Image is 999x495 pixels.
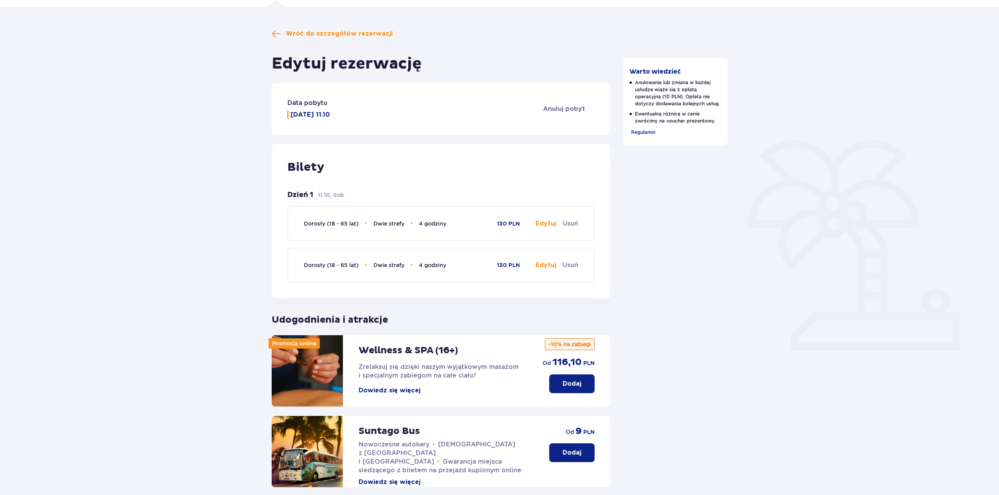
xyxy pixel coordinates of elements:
img: attraction [272,335,343,406]
span: • [365,220,367,228]
h1: Edytuj rezerwację [272,54,422,74]
span: • [365,261,367,269]
span: [DEMOGRAPHIC_DATA] z [GEOGRAPHIC_DATA] i [GEOGRAPHIC_DATA] [359,441,515,465]
p: Data pobytu [287,99,327,107]
p: -10% na zabiegi [545,338,595,350]
p: 130 PLN [497,220,520,228]
button: Edytuj [536,261,556,269]
img: attraction [272,416,343,487]
span: 4 godziny [419,220,446,227]
span: od [566,428,574,436]
p: 11.10, Sob. [318,191,345,199]
a: Regulamin [629,128,655,136]
p: Dodaj [563,448,581,457]
button: Dodaj [549,374,595,393]
p: Dzień 1 [287,190,313,200]
p: Bilety [287,160,595,175]
p: Dodaj [563,379,581,388]
span: Anuluj pobyt [543,105,585,113]
p: Wellness & SPA (16+) [359,345,458,356]
span: Dorosły (18 - 65 lat) [304,262,359,268]
p: Suntago Bus [359,425,420,437]
span: Dwie strefy [373,220,404,227]
p: [DATE] 11.10 [290,110,330,119]
p: Ewentualną różnicę w cenie zwrócimy na voucher prezentowy. [629,110,722,125]
span: 116,10 [552,356,582,368]
span: • [411,220,413,228]
button: Usuń [563,261,578,269]
p: Warto wiedzieć [629,67,681,76]
p: Anulowanie lub zmiana w każdej usłudze wiąże się z opłatą operacyjną (10 PLN). Opłata nie dotyczy... [629,79,722,107]
span: Nowoczesne autokary [359,441,429,448]
span: • [433,441,435,448]
p: 130 PLN [497,262,520,269]
span: PLN [583,428,595,436]
button: Usuń [563,219,578,228]
p: Udogodnienia i atrakcje [272,308,610,326]
span: Dwie strefy [373,262,404,268]
span: Zrelaksuj się dzięki naszym wyjątkowym masażom i specjalnym zabiegom na całe ciało! [359,363,519,379]
span: • [437,458,440,466]
div: Promocja online [269,338,320,349]
span: 9 [575,425,582,437]
span: PLN [583,360,595,367]
a: Anuluj pobyt [543,105,595,113]
button: Dowiedz się więcej [359,386,420,395]
span: Regulamin [631,129,655,135]
span: 4 godziny [419,262,446,268]
span: Dorosły (18 - 65 lat) [304,220,359,227]
button: Edytuj [536,219,556,228]
span: od [543,359,551,367]
button: Dodaj [549,443,595,462]
span: • [411,261,413,269]
a: Wróć do szczegółów rezerwacji [272,29,393,38]
span: Wróć do szczegółów rezerwacji [286,29,393,38]
button: Dowiedz się więcej [359,478,420,486]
